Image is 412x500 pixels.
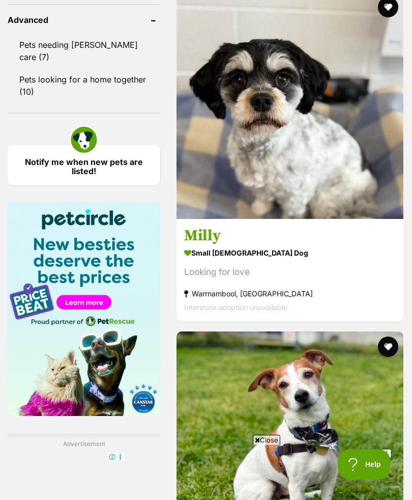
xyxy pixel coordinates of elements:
span: Close [253,435,280,445]
strong: small [DEMOGRAPHIC_DATA] Dog [184,245,396,260]
a: Pets looking for a home together (10) [8,69,160,102]
iframe: Help Scout Beacon - Open [338,449,392,480]
strong: Warrnambool, [GEOGRAPHIC_DATA] [184,287,396,300]
div: Looking for love [184,265,396,279]
a: Pets needing [PERSON_NAME] care (7) [8,34,160,68]
a: Notify me when new pets are listed! [8,145,160,185]
a: Milly small [DEMOGRAPHIC_DATA] Dog Looking for love Warrnambool, [GEOGRAPHIC_DATA] Interstate ado... [176,218,403,322]
h3: Milly [184,226,396,245]
button: favourite [378,337,398,357]
span: Interstate adoption unavailable [184,303,287,312]
iframe: Advertisement [21,449,391,495]
header: Advanced [8,15,160,24]
img: Pet Circle promo banner [8,202,160,416]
